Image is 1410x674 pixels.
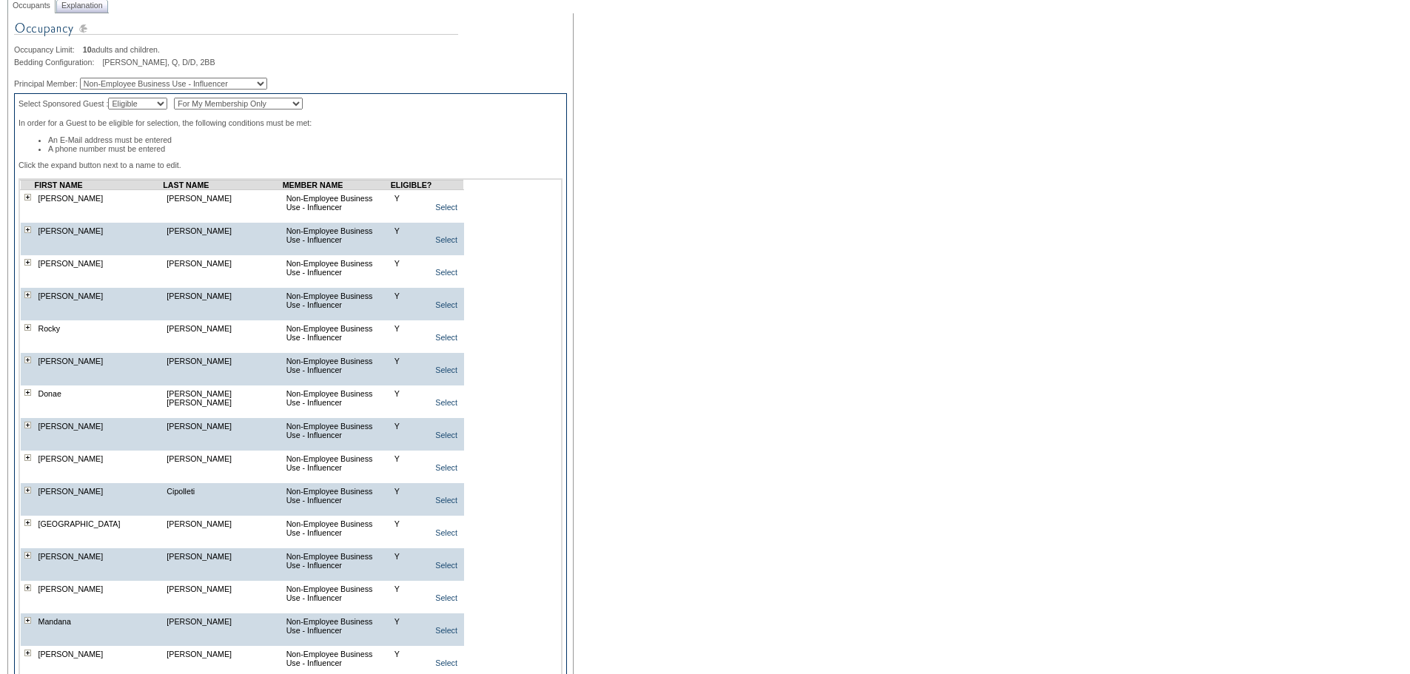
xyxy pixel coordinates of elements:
[35,320,164,346] td: Rocky
[435,593,457,602] a: Select
[35,581,164,606] td: [PERSON_NAME]
[391,516,432,541] td: Y
[102,58,215,67] span: [PERSON_NAME], Q, D/D, 2BB
[48,144,563,153] li: A phone number must be entered
[435,300,457,309] a: Select
[391,548,432,573] td: Y
[391,255,432,280] td: Y
[35,181,164,190] td: FIRST NAME
[283,181,391,190] td: MEMBER NAME
[24,259,31,266] img: plus.gif
[283,451,391,476] td: Non-Employee Business Use - Influencer
[14,19,458,45] img: Occupancy
[435,365,457,374] a: Select
[391,451,432,476] td: Y
[283,190,391,216] td: Non-Employee Business Use - Influencer
[163,223,282,248] td: [PERSON_NAME]
[35,288,164,313] td: [PERSON_NAME]
[391,181,432,190] td: ELIGIBLE?
[24,291,31,298] img: plus.gif
[435,626,457,635] a: Select
[163,255,282,280] td: [PERSON_NAME]
[391,418,432,443] td: Y
[391,223,432,248] td: Y
[391,483,432,508] td: Y
[163,581,282,606] td: [PERSON_NAME]
[24,357,31,363] img: plus.gif
[48,135,563,144] li: An E-Mail address must be entered
[391,190,432,216] td: Y
[35,548,164,573] td: [PERSON_NAME]
[24,422,31,428] img: plus.gif
[391,353,432,378] td: Y
[35,451,164,476] td: [PERSON_NAME]
[283,418,391,443] td: Non-Employee Business Use - Influencer
[283,581,391,606] td: Non-Employee Business Use - Influencer
[391,288,432,313] td: Y
[24,617,31,624] img: plus.gif
[163,516,282,541] td: [PERSON_NAME]
[283,646,391,671] td: Non-Employee Business Use - Influencer
[435,431,457,439] a: Select
[391,385,432,411] td: Y
[24,552,31,559] img: plus.gif
[35,353,164,378] td: [PERSON_NAME]
[163,548,282,573] td: [PERSON_NAME]
[24,194,31,200] img: plus.gif
[24,650,31,656] img: plus.gif
[14,79,78,88] span: Principal Member:
[435,235,457,244] a: Select
[24,584,31,591] img: plus.gif
[14,45,81,54] span: Occupancy Limit:
[283,548,391,573] td: Non-Employee Business Use - Influencer
[391,320,432,346] td: Y
[283,353,391,378] td: Non-Employee Business Use - Influencer
[435,268,457,277] a: Select
[163,451,282,476] td: [PERSON_NAME]
[14,45,567,54] div: adults and children.
[24,454,31,461] img: plus.gif
[435,658,457,667] a: Select
[283,613,391,638] td: Non-Employee Business Use - Influencer
[163,418,282,443] td: [PERSON_NAME]
[163,483,282,508] td: Cipolleti
[35,646,164,671] td: [PERSON_NAME]
[35,483,164,508] td: [PERSON_NAME]
[35,385,164,411] td: Donae
[163,646,282,671] td: [PERSON_NAME]
[391,646,432,671] td: Y
[391,581,432,606] td: Y
[283,516,391,541] td: Non-Employee Business Use - Influencer
[435,333,457,342] a: Select
[435,398,457,407] a: Select
[24,226,31,233] img: plus.gif
[24,324,31,331] img: plus.gif
[435,203,457,212] a: Select
[35,516,164,541] td: [GEOGRAPHIC_DATA]
[435,463,457,472] a: Select
[24,487,31,493] img: plus.gif
[163,190,282,216] td: [PERSON_NAME]
[283,223,391,248] td: Non-Employee Business Use - Influencer
[163,320,282,346] td: [PERSON_NAME]
[283,288,391,313] td: Non-Employee Business Use - Influencer
[163,385,282,411] td: [PERSON_NAME] [PERSON_NAME]
[35,223,164,248] td: [PERSON_NAME]
[24,519,31,526] img: plus.gif
[35,418,164,443] td: [PERSON_NAME]
[35,255,164,280] td: [PERSON_NAME]
[163,353,282,378] td: [PERSON_NAME]
[163,288,282,313] td: [PERSON_NAME]
[35,613,164,638] td: Mandana
[435,528,457,537] a: Select
[283,255,391,280] td: Non-Employee Business Use - Influencer
[83,45,92,54] span: 10
[14,58,100,67] span: Bedding Configuration:
[435,561,457,570] a: Select
[283,483,391,508] td: Non-Employee Business Use - Influencer
[163,181,282,190] td: LAST NAME
[35,190,164,216] td: [PERSON_NAME]
[283,320,391,346] td: Non-Employee Business Use - Influencer
[24,389,31,396] img: plus.gif
[283,385,391,411] td: Non-Employee Business Use - Influencer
